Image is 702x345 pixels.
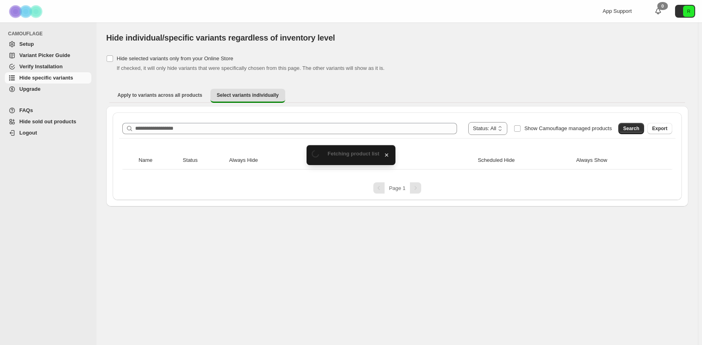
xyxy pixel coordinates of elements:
span: Verify Installation [19,63,63,69]
th: Selected/Excluded Countries [306,151,475,169]
text: R [687,9,690,14]
th: Always Show [574,151,658,169]
div: 0 [657,2,668,10]
button: Export [647,123,672,134]
a: Logout [5,127,91,139]
button: Avatar with initials R [675,5,695,18]
span: Upgrade [19,86,41,92]
button: Search [618,123,644,134]
span: Hide individual/specific variants regardless of inventory level [106,33,335,42]
span: Apply to variants across all products [117,92,202,98]
a: Upgrade [5,84,91,95]
span: Hide selected variants only from your Online Store [117,55,233,61]
th: Name [136,151,180,169]
span: App Support [603,8,632,14]
button: Select variants individually [210,89,285,103]
span: CAMOUFLAGE [8,31,93,37]
th: Always Hide [226,151,306,169]
span: Avatar with initials R [683,6,694,17]
a: FAQs [5,105,91,116]
span: Hide sold out products [19,118,76,125]
span: Logout [19,130,37,136]
span: Select variants individually [217,92,279,98]
th: Scheduled Hide [476,151,574,169]
a: Variant Picker Guide [5,50,91,61]
nav: Pagination [119,182,675,194]
span: Fetching product list [327,151,379,157]
span: Show Camouflage managed products [524,125,612,131]
th: Status [180,151,226,169]
span: Hide specific variants [19,75,73,81]
a: Hide sold out products [5,116,91,127]
button: Apply to variants across all products [111,89,209,102]
span: Page 1 [389,185,406,191]
img: Camouflage [6,0,47,22]
span: Variant Picker Guide [19,52,70,58]
a: Hide specific variants [5,72,91,84]
a: 0 [654,7,662,15]
span: Setup [19,41,34,47]
span: If checked, it will only hide variants that were specifically chosen from this page. The other va... [117,65,385,71]
span: Search [623,125,639,132]
a: Verify Installation [5,61,91,72]
span: FAQs [19,107,33,113]
a: Setup [5,39,91,50]
div: Select variants individually [106,106,688,206]
span: Export [652,125,667,132]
